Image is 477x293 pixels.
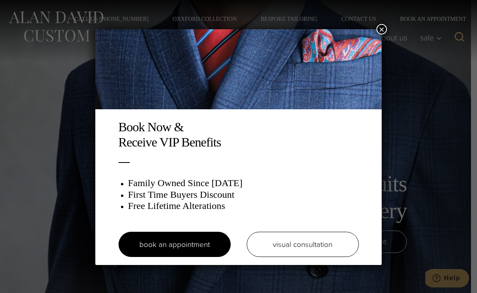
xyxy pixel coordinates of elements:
[128,200,359,212] h3: Free Lifetime Alterations
[128,177,359,189] h3: Family Owned Since [DATE]
[18,6,35,13] span: Help
[247,232,359,257] a: visual consultation
[119,232,231,257] a: book an appointment
[119,119,359,150] h2: Book Now & Receive VIP Benefits
[376,24,387,34] button: Close
[128,189,359,201] h3: First Time Buyers Discount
